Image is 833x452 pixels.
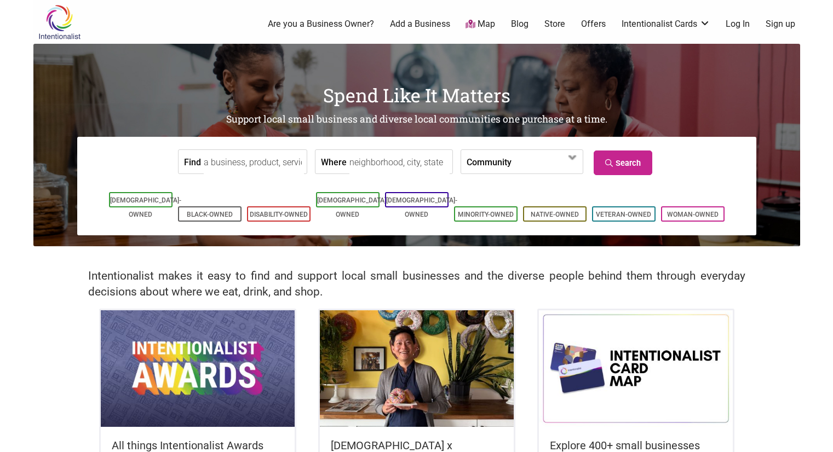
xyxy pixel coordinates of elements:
a: Veteran-Owned [596,211,651,218]
a: Add a Business [390,18,450,30]
a: Sign up [766,18,795,30]
a: Are you a Business Owner? [268,18,374,30]
a: Search [594,150,652,175]
input: a business, product, service [204,150,304,175]
img: Intentionalist Card Map [539,310,733,426]
a: Offers [581,18,606,30]
a: Minority-Owned [458,211,514,218]
img: Intentionalist Awards [101,310,295,426]
img: Intentionalist [33,4,85,40]
a: Native-Owned [531,211,579,218]
a: Black-Owned [187,211,233,218]
label: Community [467,150,512,173]
h1: Spend Like It Matters [33,82,800,108]
a: [DEMOGRAPHIC_DATA]-Owned [110,196,181,218]
input: neighborhood, city, state [349,150,450,175]
img: King Donuts - Hong Chhuor [320,310,514,426]
a: Blog [511,18,528,30]
a: Disability-Owned [250,211,308,218]
a: [DEMOGRAPHIC_DATA]-Owned [317,196,388,218]
a: Map [466,18,495,31]
label: Find [184,150,201,173]
label: Where [321,150,347,173]
h2: Support local small business and diverse local communities one purchase at a time. [33,113,800,126]
h2: Intentionalist makes it easy to find and support local small businesses and the diverse people be... [88,268,745,300]
a: Woman-Owned [667,211,719,218]
a: [DEMOGRAPHIC_DATA]-Owned [386,196,457,218]
a: Log In [726,18,750,30]
a: Store [544,18,565,30]
a: Intentionalist Cards [622,18,710,30]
